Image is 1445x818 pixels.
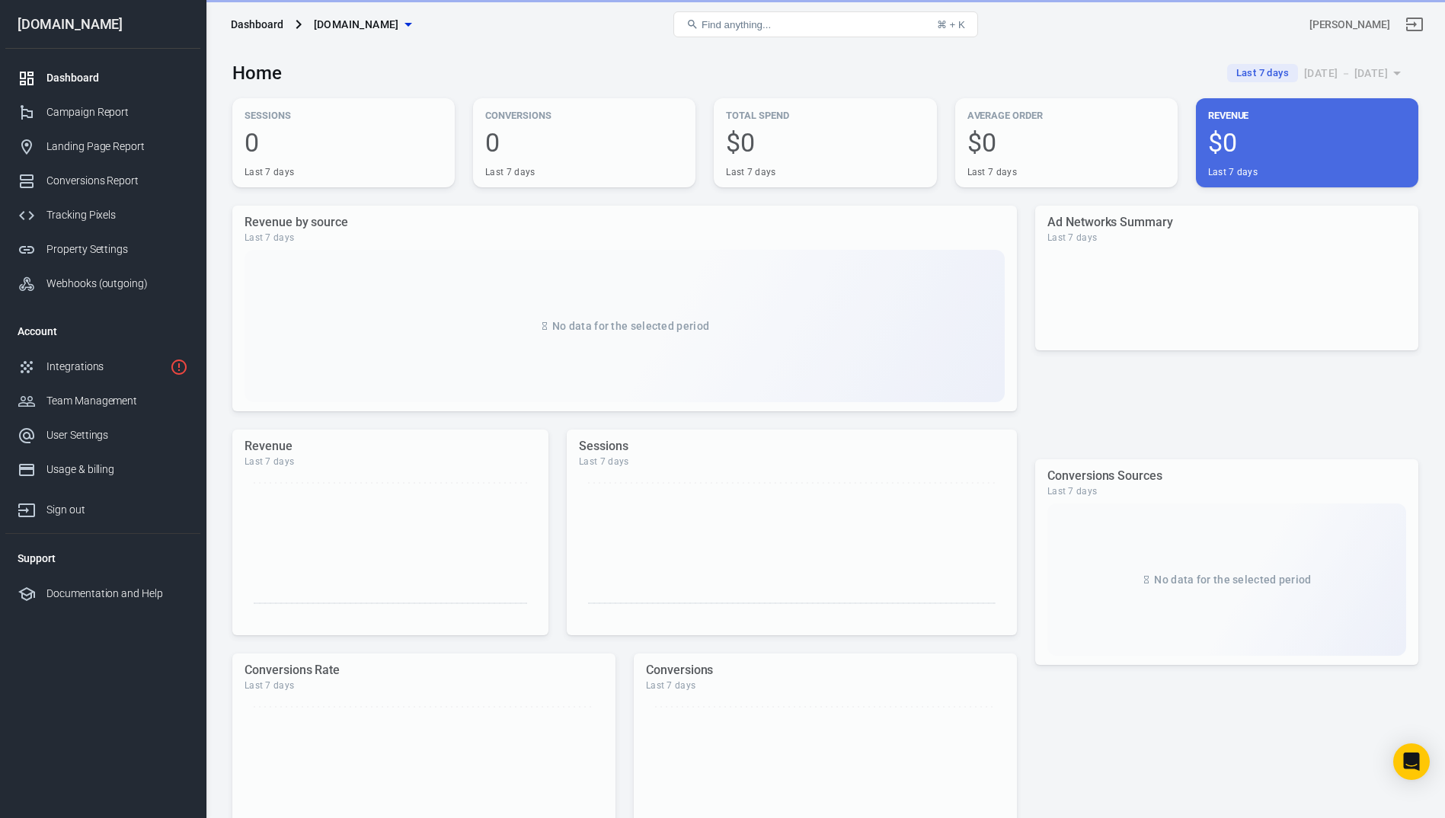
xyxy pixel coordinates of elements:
span: thetrustedshopper.com [314,15,399,34]
div: Documentation and Help [46,586,188,602]
div: Usage & billing [46,462,188,478]
a: Dashboard [5,61,200,95]
a: Sign out [1396,6,1433,43]
span: Find anything... [702,19,771,30]
div: Integrations [46,359,164,375]
a: Integrations [5,350,200,384]
div: Team Management [46,393,188,409]
a: Webhooks (outgoing) [5,267,200,301]
li: Support [5,540,200,577]
div: Tracking Pixels [46,207,188,223]
a: Landing Page Report [5,129,200,164]
div: Landing Page Report [46,139,188,155]
h3: Home [232,62,282,84]
a: Sign out [5,487,200,527]
div: User Settings [46,427,188,443]
div: Campaign Report [46,104,188,120]
div: Account id: XkYO6gt3 [1309,17,1390,33]
div: Dashboard [46,70,188,86]
div: Property Settings [46,241,188,257]
div: Dashboard [231,17,283,32]
a: Campaign Report [5,95,200,129]
li: Account [5,313,200,350]
button: [DOMAIN_NAME] [308,11,417,39]
div: [DOMAIN_NAME] [5,18,200,31]
div: Webhooks (outgoing) [46,276,188,292]
a: User Settings [5,418,200,452]
button: Find anything...⌘ + K [673,11,978,37]
svg: 1 networks not verified yet [170,358,188,376]
a: Conversions Report [5,164,200,198]
div: Conversions Report [46,173,188,189]
div: Open Intercom Messenger [1393,743,1430,780]
a: Usage & billing [5,452,200,487]
div: ⌘ + K [937,19,965,30]
a: Team Management [5,384,200,418]
a: Tracking Pixels [5,198,200,232]
a: Property Settings [5,232,200,267]
div: Sign out [46,502,188,518]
